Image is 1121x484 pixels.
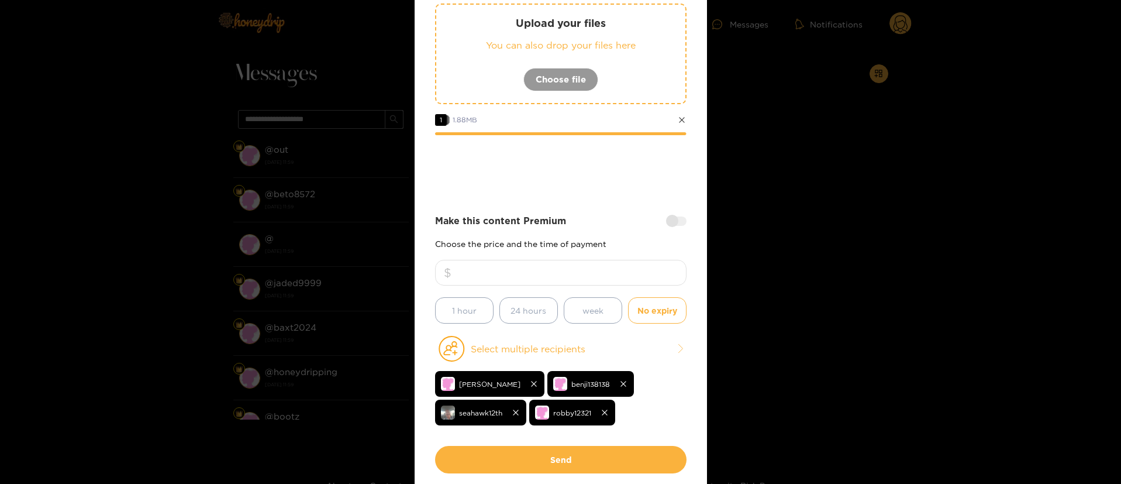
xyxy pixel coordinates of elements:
button: No expiry [628,297,687,324]
span: seahawk12th [459,406,502,420]
button: week [564,297,622,324]
span: benji138138 [571,377,610,391]
span: 1 hour [452,304,477,317]
button: Select multiple recipients [435,335,687,362]
img: no-avatar.png [553,377,567,391]
p: Choose the price and the time of payment [435,239,687,248]
img: no-avatar.png [535,406,549,420]
span: robby12321 [553,406,591,420]
img: no-avatar.png [441,377,455,391]
p: Upload your files [460,16,662,30]
button: Send [435,446,687,473]
button: 24 hours [499,297,558,324]
span: No expiry [637,304,677,317]
span: [PERSON_NAME] [459,377,520,391]
button: 1 hour [435,297,494,324]
span: 1.88 MB [453,116,477,123]
img: 8a4e8-img_3262.jpeg [441,406,455,420]
span: 24 hours [511,304,546,317]
button: Choose file [523,68,598,91]
span: week [582,304,603,317]
p: You can also drop your files here [460,39,662,52]
span: 1 [435,114,447,126]
strong: Make this content Premium [435,214,566,228]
